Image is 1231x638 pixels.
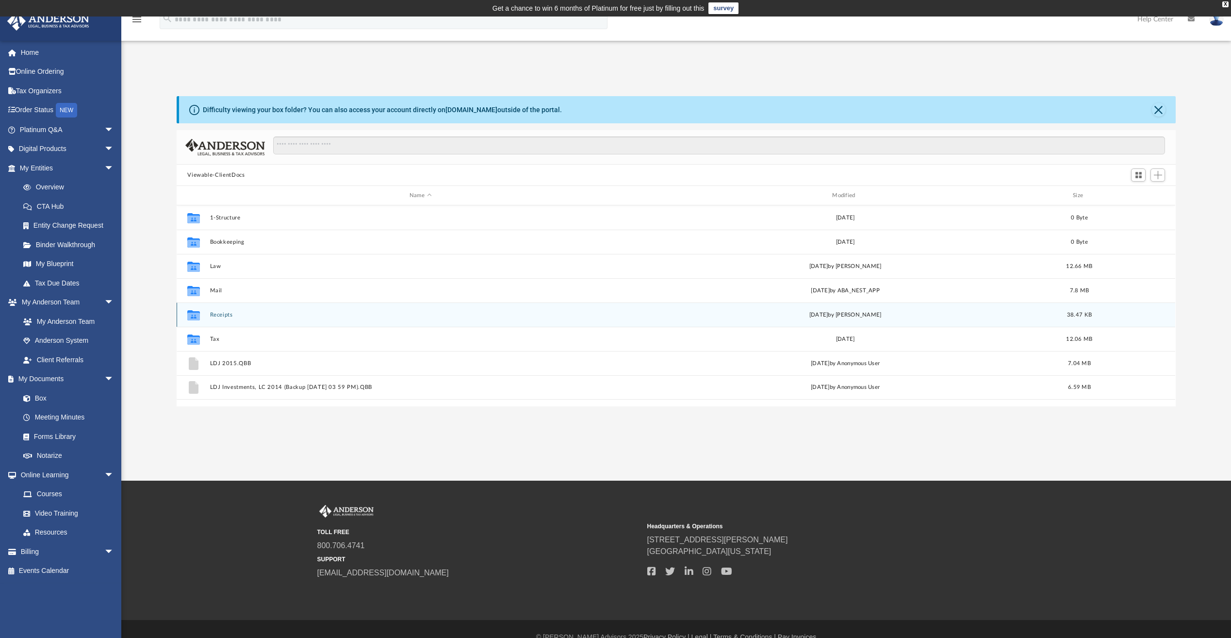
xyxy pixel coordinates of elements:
[7,101,129,120] a: Order StatusNEW
[14,331,124,351] a: Anderson System
[635,214,1056,222] div: [DATE]
[1070,288,1089,293] span: 7.8 MB
[7,43,129,62] a: Home
[1067,312,1092,318] span: 38.47 KB
[14,446,124,466] a: Notarize
[14,216,129,235] a: Entity Change Request
[635,383,1056,392] div: [DATE] by Anonymous User
[7,561,129,581] a: Events Calendar
[635,335,1056,344] div: [DATE]
[1067,264,1093,269] span: 12.66 MB
[317,528,640,537] small: TOLL FREE
[1209,12,1224,26] img: User Pic
[492,2,705,14] div: Get a chance to win 6 months of Platinum for free just by filling out this
[14,388,119,408] a: Box
[104,465,124,485] span: arrow_drop_down
[635,286,1056,295] div: [DATE] by ABA_NEST_APP
[210,336,631,342] button: Tax
[14,350,124,369] a: Client Referrals
[273,136,1165,155] input: Search files and folders
[317,555,640,564] small: SUPPORT
[7,139,129,159] a: Digital Productsarrow_drop_down
[210,312,631,318] button: Receipts
[1068,361,1091,366] span: 7.04 MB
[203,105,562,115] div: Difficulty viewing your box folder? You can also access your account directly on outside of the p...
[14,312,119,331] a: My Anderson Team
[14,504,119,523] a: Video Training
[210,239,631,245] button: Bookkeeping
[1103,191,1171,200] div: id
[317,541,365,550] a: 800.706.4741
[7,369,124,389] a: My Documentsarrow_drop_down
[14,178,129,197] a: Overview
[635,191,1056,200] div: Modified
[14,197,129,216] a: CTA Hub
[7,158,129,178] a: My Entitiesarrow_drop_down
[210,360,631,367] button: LDJ 2015.QBB
[187,171,245,180] button: Viewable-ClientDocs
[210,287,631,294] button: Mail
[635,311,1056,319] div: [DATE] by [PERSON_NAME]
[7,120,129,139] a: Platinum Q&Aarrow_drop_down
[7,62,129,82] a: Online Ordering
[1068,385,1091,390] span: 6.59 MB
[104,293,124,313] span: arrow_drop_down
[14,427,119,446] a: Forms Library
[4,12,92,31] img: Anderson Advisors Platinum Portal
[1071,239,1088,245] span: 0 Byte
[14,235,129,254] a: Binder Walkthrough
[1152,103,1165,117] button: Close
[104,139,124,159] span: arrow_drop_down
[131,18,143,25] a: menu
[1071,215,1088,220] span: 0 Byte
[635,359,1056,368] div: [DATE] by Anonymous User
[56,103,77,118] div: NEW
[1150,168,1165,182] button: Add
[14,523,124,542] a: Resources
[181,191,205,200] div: id
[1060,191,1099,200] div: Size
[1067,336,1093,342] span: 12.06 MB
[708,2,739,14] a: survey
[162,13,173,24] i: search
[7,81,129,101] a: Tax Organizers
[7,542,129,561] a: Billingarrow_drop_down
[104,120,124,140] span: arrow_drop_down
[14,485,124,504] a: Courses
[210,263,631,269] button: Law
[7,465,124,485] a: Online Learningarrow_drop_down
[445,106,497,114] a: [DOMAIN_NAME]
[1222,1,1229,7] div: close
[14,273,129,293] a: Tax Due Dates
[7,293,124,312] a: My Anderson Teamarrow_drop_down
[104,369,124,389] span: arrow_drop_down
[647,547,771,555] a: [GEOGRAPHIC_DATA][US_STATE]
[104,158,124,178] span: arrow_drop_down
[635,238,1056,247] div: [DATE]
[210,215,631,221] button: 1-Structure
[210,384,631,390] button: LDJ Investments, LC 2014 (Backup [DATE] 03 59 PM).QBB
[14,408,124,427] a: Meeting Minutes
[647,522,970,531] small: Headquarters & Operations
[131,14,143,25] i: menu
[317,505,376,518] img: Anderson Advisors Platinum Portal
[317,569,449,577] a: [EMAIL_ADDRESS][DOMAIN_NAME]
[14,254,124,274] a: My Blueprint
[635,262,1056,271] div: [DATE] by [PERSON_NAME]
[210,191,631,200] div: Name
[104,542,124,562] span: arrow_drop_down
[1131,168,1146,182] button: Switch to Grid View
[177,205,1175,406] div: grid
[647,536,788,544] a: [STREET_ADDRESS][PERSON_NAME]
